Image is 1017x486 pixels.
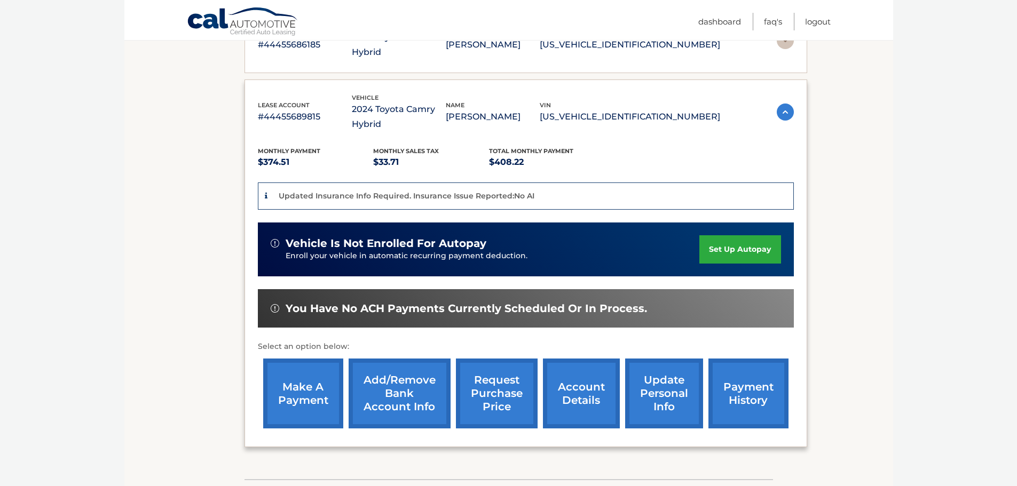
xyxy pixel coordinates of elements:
[540,101,551,109] span: vin
[279,191,534,201] p: Updated Insurance Info Required. Insurance Issue Reported:No AI
[489,155,605,170] p: $408.22
[352,30,446,60] p: 2024 Toyota RAV4 Hybrid
[258,37,352,52] p: #44455686185
[187,7,299,38] a: Cal Automotive
[373,155,489,170] p: $33.71
[540,37,720,52] p: [US_VEHICLE_IDENTIFICATION_NUMBER]
[446,101,464,109] span: name
[699,235,781,264] a: set up autopay
[446,37,540,52] p: [PERSON_NAME]
[625,358,703,428] a: update personal info
[352,94,379,101] span: vehicle
[286,250,700,262] p: Enroll your vehicle in automatic recurring payment deduction.
[489,147,573,155] span: Total Monthly Payment
[777,103,794,121] img: accordion-active.svg
[258,147,320,155] span: Monthly Payment
[805,13,831,30] a: Logout
[764,13,782,30] a: FAQ's
[258,101,310,109] span: lease account
[543,358,620,428] a: account details
[271,304,279,313] img: alert-white.svg
[446,109,540,124] p: [PERSON_NAME]
[258,340,794,353] p: Select an option below:
[540,109,720,124] p: [US_VEHICLE_IDENTIFICATION_NUMBER]
[456,358,538,428] a: request purchase price
[698,13,741,30] a: Dashboard
[271,239,279,248] img: alert-white.svg
[373,147,439,155] span: Monthly sales Tax
[708,358,789,428] a: payment history
[286,302,647,315] span: You have no ACH payments currently scheduled or in process.
[286,237,486,250] span: vehicle is not enrolled for autopay
[352,102,446,132] p: 2024 Toyota Camry Hybrid
[258,155,374,170] p: $374.51
[349,358,451,428] a: Add/Remove bank account info
[258,109,352,124] p: #44455689815
[263,358,343,428] a: make a payment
